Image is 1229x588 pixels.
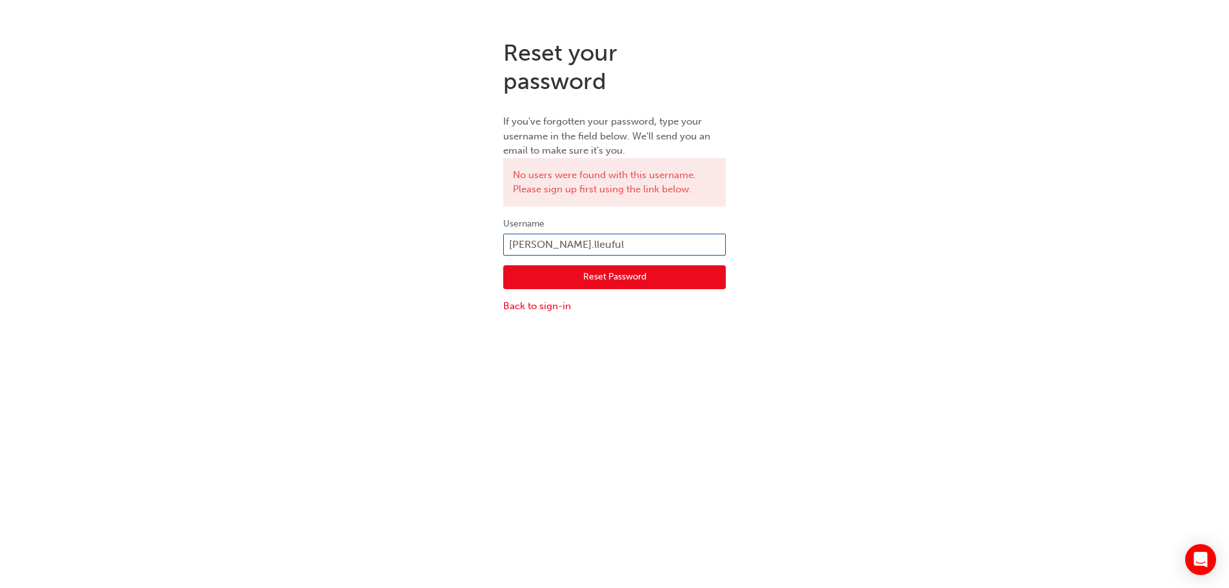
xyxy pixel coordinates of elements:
[1185,544,1216,575] div: Open Intercom Messenger
[503,158,726,207] div: No users were found with this username. Please sign up first using the link below.
[503,234,726,256] input: Username
[503,114,726,158] p: If you've forgotten your password, type your username in the field below. We'll send you an email...
[503,216,726,232] label: Username
[503,299,726,314] a: Back to sign-in
[503,265,726,290] button: Reset Password
[503,39,726,95] h1: Reset your password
